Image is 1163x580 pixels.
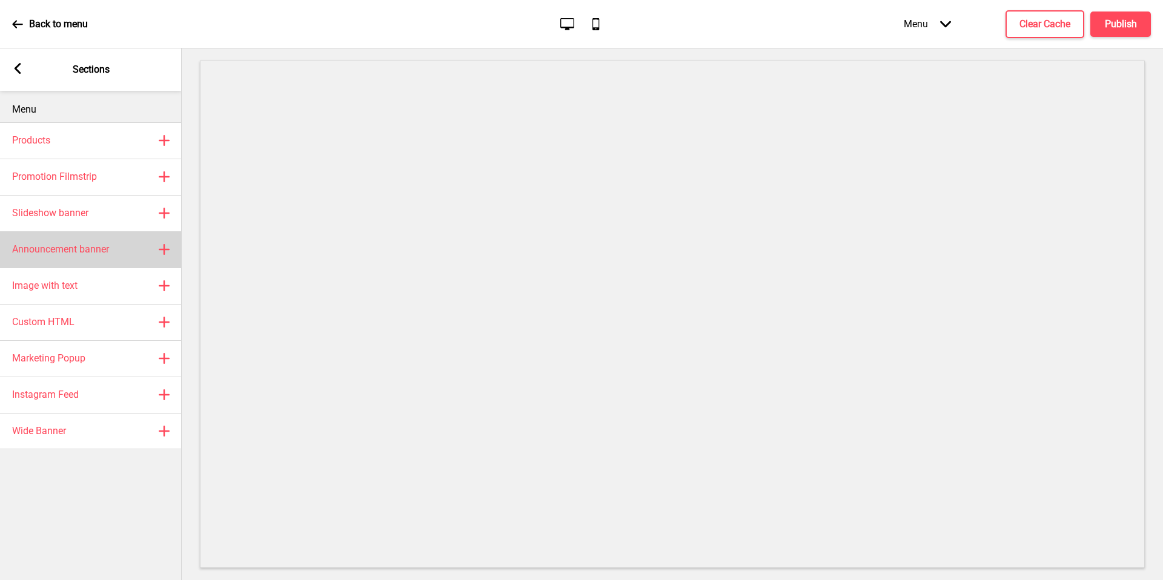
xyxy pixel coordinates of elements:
[12,388,79,401] h4: Instagram Feed
[12,243,109,256] h4: Announcement banner
[1090,12,1151,37] button: Publish
[12,134,50,147] h4: Products
[12,352,85,365] h4: Marketing Popup
[12,315,75,329] h4: Custom HTML
[12,424,66,438] h4: Wide Banner
[1105,18,1137,31] h4: Publish
[1006,10,1084,38] button: Clear Cache
[12,170,97,183] h4: Promotion Filmstrip
[73,63,110,76] p: Sections
[12,206,88,220] h4: Slideshow banner
[1019,18,1070,31] h4: Clear Cache
[892,6,963,42] div: Menu
[12,103,170,116] p: Menu
[12,8,88,41] a: Back to menu
[29,18,88,31] p: Back to menu
[12,279,78,292] h4: Image with text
